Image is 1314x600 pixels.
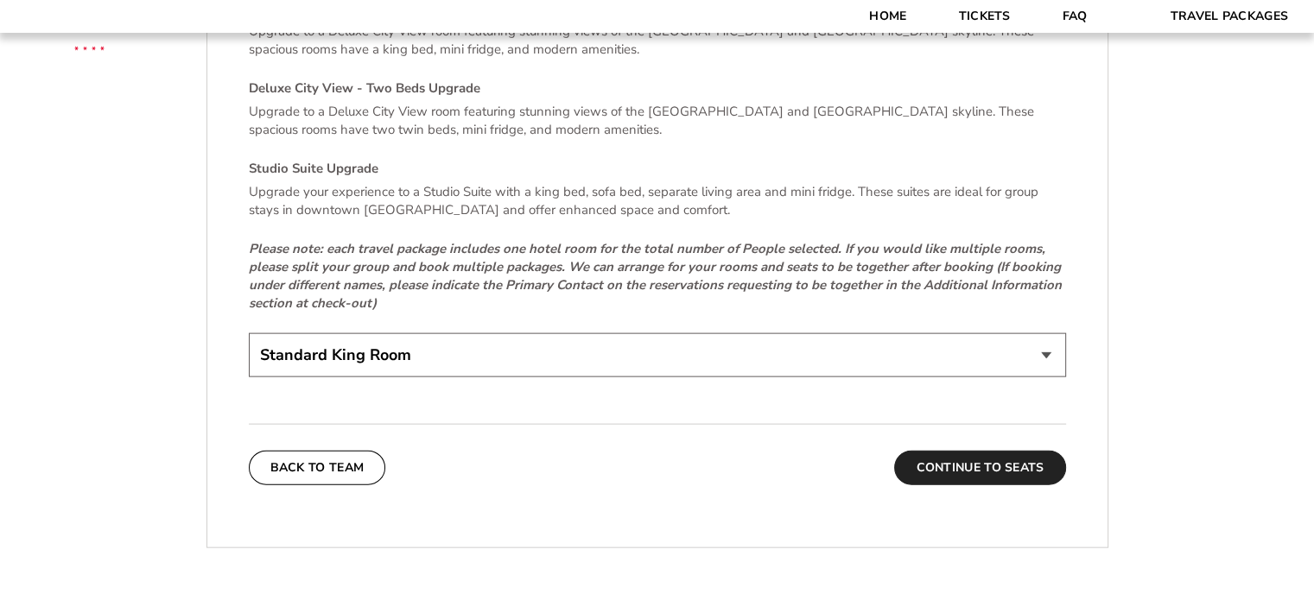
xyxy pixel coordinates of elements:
h4: Studio Suite Upgrade [249,160,1066,178]
p: Upgrade your experience to a Studio Suite with a king bed, sofa bed, separate living area and min... [249,183,1066,219]
h4: Deluxe City View - Two Beds Upgrade [249,79,1066,98]
p: Upgrade to a Deluxe City View room featuring stunning views of the [GEOGRAPHIC_DATA] and [GEOGRAP... [249,103,1066,139]
em: Please note: each travel package includes one hotel room for the total number of People selected.... [249,240,1062,312]
p: Upgrade to a Deluxe City View room featuring stunning views of the [GEOGRAPHIC_DATA] and [GEOGRAP... [249,22,1066,59]
button: Back To Team [249,451,386,485]
img: CBS Sports Thanksgiving Classic [52,9,127,84]
button: Continue To Seats [894,451,1065,485]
